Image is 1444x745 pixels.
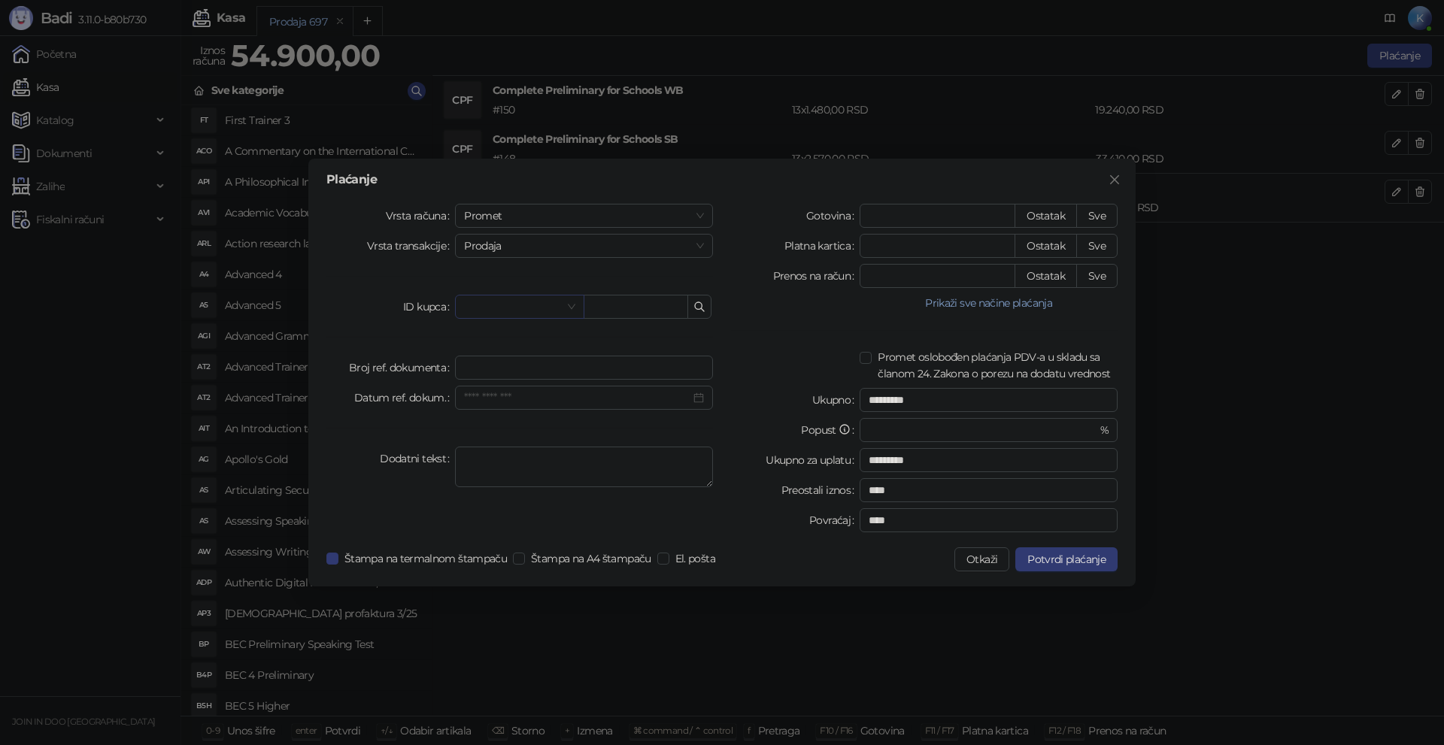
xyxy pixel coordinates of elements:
textarea: Dodatni tekst [455,447,713,487]
label: Broj ref. dokumenta [349,356,455,380]
label: Gotovina [806,204,860,228]
input: Datum ref. dokum. [464,389,690,406]
label: Datum ref. dokum. [354,386,456,410]
button: Potvrdi plaćanje [1015,547,1118,571]
button: Close [1103,168,1127,192]
button: Ostatak [1015,204,1077,228]
span: Zatvori [1103,174,1127,186]
label: Vrsta transakcije [367,234,456,258]
span: Prodaja [464,235,704,257]
button: Ostatak [1015,264,1077,288]
label: Ukupno za uplatu [766,448,860,472]
input: Broj ref. dokumenta [455,356,713,380]
button: Otkaži [954,547,1009,571]
label: Preostali iznos [781,478,860,502]
span: Štampa na termalnom štampaču [338,550,513,567]
label: Ukupno [812,388,860,412]
label: Platna kartica [784,234,860,258]
label: Popust [801,418,860,442]
span: Promet [464,204,704,227]
label: ID kupca [403,295,455,319]
span: Štampa na A4 štampaču [525,550,657,567]
span: Potvrdi plaćanje [1027,553,1106,566]
label: Dodatni tekst [380,447,455,471]
button: Sve [1076,234,1118,258]
button: Prikaži sve načine plaćanja [860,294,1118,312]
span: Promet oslobođen plaćanja PDV-a u skladu sa članom 24. Zakona o porezu na dodatu vrednost [872,349,1118,382]
label: Povraćaj [809,508,860,532]
label: Prenos na račun [773,264,860,288]
input: Popust [869,419,1097,441]
button: Ostatak [1015,234,1077,258]
span: close [1109,174,1121,186]
label: Vrsta računa [386,204,456,228]
button: Sve [1076,204,1118,228]
span: El. pošta [669,550,721,567]
div: Plaćanje [326,174,1118,186]
button: Sve [1076,264,1118,288]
